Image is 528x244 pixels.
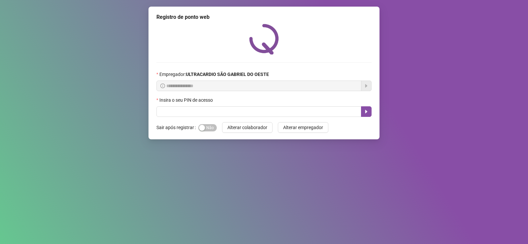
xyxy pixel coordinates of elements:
[186,72,269,77] strong: ULTRACARDIO SÃO GABRIEL DO OESTE
[283,124,323,131] span: Alterar empregador
[227,124,267,131] span: Alterar colaborador
[278,122,328,133] button: Alterar empregador
[159,71,269,78] span: Empregador :
[160,84,165,88] span: info-circle
[156,122,198,133] label: Sair após registrar
[249,24,279,54] img: QRPoint
[364,109,369,114] span: caret-right
[222,122,273,133] button: Alterar colaborador
[156,13,372,21] div: Registro de ponto web
[156,96,217,104] label: Insira o seu PIN de acesso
